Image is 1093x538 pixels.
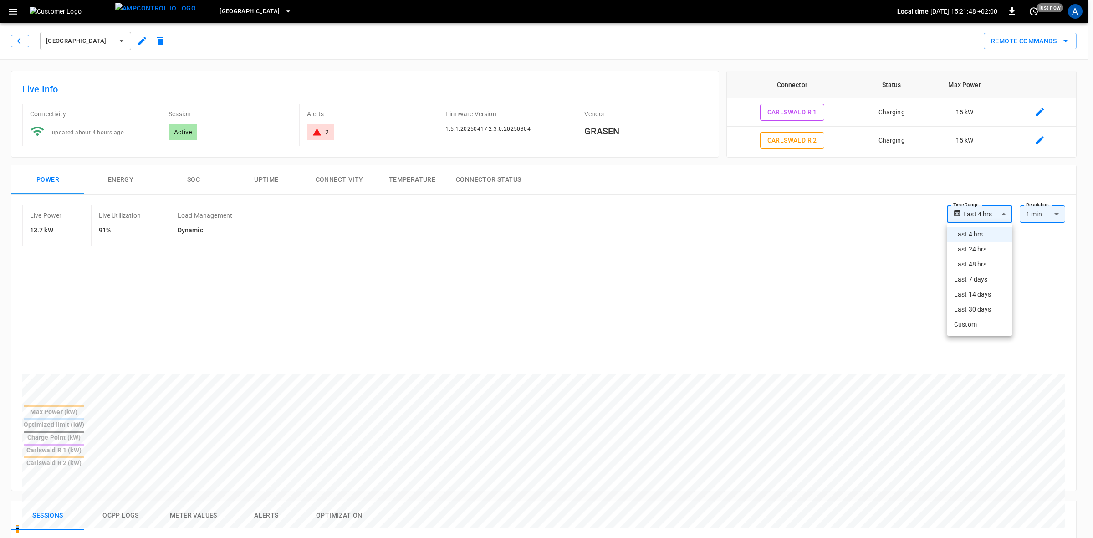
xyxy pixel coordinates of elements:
li: Last 7 days [947,272,1012,287]
li: Last 24 hrs [947,242,1012,257]
li: Last 48 hrs [947,257,1012,272]
li: Custom [947,317,1012,332]
li: Last 4 hrs [947,227,1012,242]
li: Last 14 days [947,287,1012,302]
li: Last 30 days [947,302,1012,317]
